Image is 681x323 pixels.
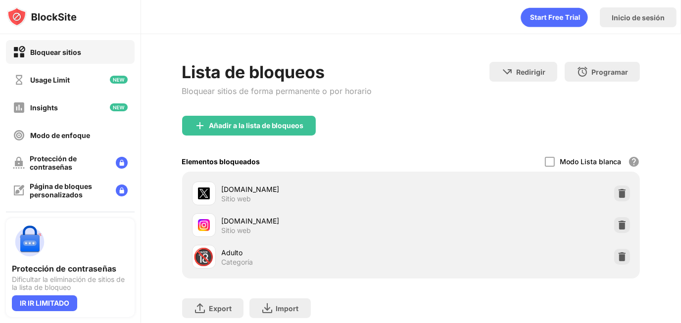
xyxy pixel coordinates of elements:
[198,187,210,199] img: favicons
[30,131,90,139] div: Modo de enfoque
[30,76,70,84] div: Usage Limit
[13,74,25,86] img: time-usage-off.svg
[560,157,621,166] div: Modo Lista blanca
[182,62,372,82] div: Lista de bloqueos
[12,224,48,260] img: push-password-protection.svg
[198,219,210,231] img: favicons
[222,258,253,267] div: Categoría
[7,7,77,27] img: logo-blocksite.svg
[13,101,25,114] img: insights-off.svg
[116,157,128,169] img: lock-menu.svg
[222,226,251,235] div: Sitio web
[222,216,411,226] div: [DOMAIN_NAME]
[276,304,299,313] div: Import
[516,68,545,76] div: Redirigir
[116,185,128,196] img: lock-menu.svg
[12,276,129,291] div: Dificultar la eliminación de sitios de la lista de bloqueo
[30,154,108,171] div: Protección de contraseñas
[110,103,128,111] img: new-icon.svg
[612,13,665,22] div: Inicio de sesión
[110,76,128,84] img: new-icon.svg
[209,304,232,313] div: Export
[13,185,25,196] img: customize-block-page-off.svg
[194,247,214,267] div: 🔞
[12,295,77,311] div: IR IR LIMITADO
[30,48,81,56] div: Bloquear sitios
[182,86,372,96] div: Bloquear sitios de forma permanente o por horario
[222,247,411,258] div: Adulto
[591,68,628,76] div: Programar
[222,194,251,203] div: Sitio web
[521,7,588,27] div: animation
[30,103,58,112] div: Insights
[182,157,260,166] div: Elementos bloqueados
[30,182,108,199] div: Página de bloques personalizados
[13,46,25,58] img: block-on.svg
[13,129,25,141] img: focus-off.svg
[12,264,129,274] div: Protección de contraseñas
[13,157,25,169] img: password-protection-off.svg
[222,184,411,194] div: [DOMAIN_NAME]
[209,122,304,130] div: Añadir a la lista de bloqueos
